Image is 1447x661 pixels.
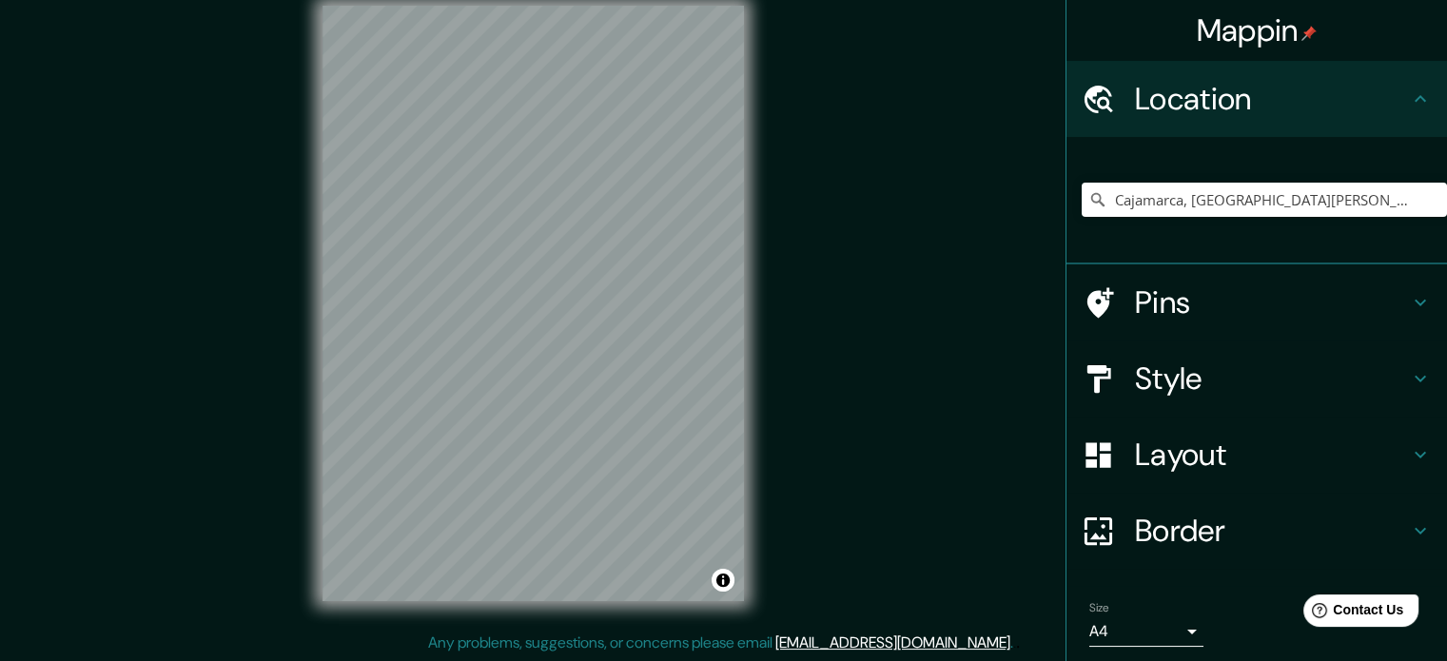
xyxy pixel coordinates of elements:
div: Location [1066,61,1447,137]
iframe: Help widget launcher [1278,587,1426,640]
h4: Layout [1135,436,1409,474]
h4: Mappin [1197,11,1318,49]
canvas: Map [323,6,744,601]
input: Pick your city or area [1082,183,1447,217]
button: Toggle attribution [712,569,734,592]
div: Style [1066,340,1447,417]
p: Any problems, suggestions, or concerns please email . [428,632,1013,654]
a: [EMAIL_ADDRESS][DOMAIN_NAME] [775,632,1010,652]
div: . [1016,632,1020,654]
h4: Pins [1135,283,1409,321]
div: Layout [1066,417,1447,493]
div: Pins [1066,264,1447,340]
div: . [1013,632,1016,654]
div: Border [1066,493,1447,569]
div: A4 [1089,616,1203,647]
h4: Border [1135,512,1409,550]
label: Size [1089,600,1109,616]
img: pin-icon.png [1301,26,1317,41]
h4: Style [1135,360,1409,398]
h4: Location [1135,80,1409,118]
